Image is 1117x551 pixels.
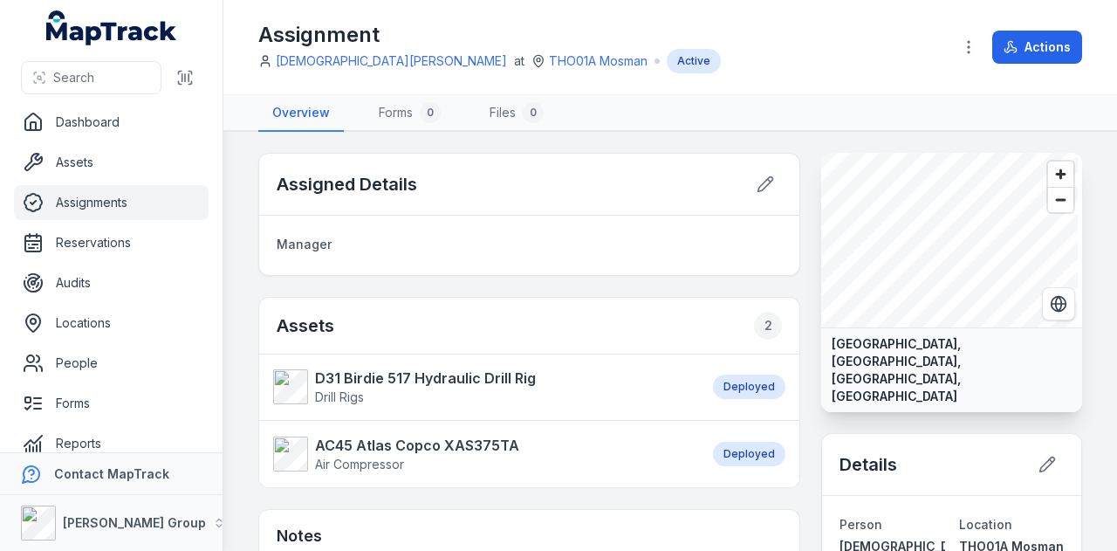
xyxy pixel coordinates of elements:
[667,49,721,73] div: Active
[277,237,332,251] span: Manager
[523,102,544,123] div: 0
[258,95,344,132] a: Overview
[258,21,721,49] h1: Assignment
[839,517,882,532] span: Person
[482,508,656,523] span: Reservation has been fulfilled!
[420,102,441,123] div: 0
[54,466,169,481] strong: Contact MapTrack
[277,312,782,340] h2: Assets
[821,153,1078,327] canvas: Map
[315,457,404,472] span: Air Compressor
[832,335,1072,405] strong: [GEOGRAPHIC_DATA], [GEOGRAPHIC_DATA], [GEOGRAPHIC_DATA], [GEOGRAPHIC_DATA]
[14,185,209,220] a: Assignments
[315,389,364,404] span: Drill Rigs
[276,52,507,70] a: [DEMOGRAPHIC_DATA][PERSON_NAME]
[53,69,94,86] span: Search
[839,452,897,477] h2: Details
[1048,187,1073,212] button: Zoom out
[21,61,161,94] button: Search
[14,145,209,180] a: Assets
[1048,162,1073,187] button: Zoom in
[14,306,209,341] a: Locations
[14,225,209,260] a: Reservations
[277,172,417,196] h2: Assigned Details
[514,52,524,70] span: at
[14,105,209,140] a: Dashboard
[14,265,209,300] a: Audits
[14,426,209,461] a: Reports
[713,375,785,399] div: Deployed
[315,435,519,456] strong: AC45 Atlas Copco XAS375TA
[46,10,177,45] a: MapTrack
[476,95,558,132] a: Files0
[365,95,455,132] a: Forms0
[14,346,209,381] a: People
[315,368,536,389] strong: D31 Birdie 517 Hydraulic Drill Rig
[1042,287,1075,320] button: Switch to Satellite View
[273,368,696,406] a: D31 Birdie 517 Hydraulic Drill RigDrill Rigs
[273,435,696,473] a: AC45 Atlas Copco XAS375TAAir Compressor
[992,31,1082,64] button: Actions
[959,517,1012,532] span: Location
[277,524,322,548] h3: Notes
[14,386,209,421] a: Forms
[63,515,206,530] strong: [PERSON_NAME] Group
[754,312,782,340] div: 2
[549,52,648,70] a: THO01A Mosman
[713,442,785,466] div: Deployed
